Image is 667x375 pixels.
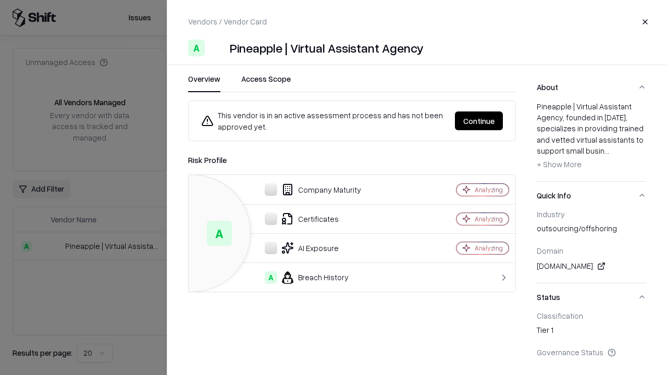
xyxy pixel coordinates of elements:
div: Breach History [197,271,420,284]
div: Analyzing [475,244,503,253]
button: About [537,73,646,101]
div: About [537,101,646,181]
button: Overview [188,73,220,92]
div: Analyzing [475,215,503,223]
div: outsourcing/offshoring [537,223,646,238]
button: Continue [455,111,503,130]
button: Status [537,283,646,311]
div: A [188,40,205,56]
div: A [265,271,277,284]
div: Classification [537,311,646,320]
div: [DOMAIN_NAME] [537,260,646,272]
div: Tier 1 [537,324,646,339]
button: + Show More [537,156,582,173]
div: Certificates [197,213,420,225]
div: A [207,221,232,246]
div: AI Exposure [197,242,420,254]
div: Domain [537,246,646,255]
button: Access Scope [241,73,291,92]
div: Industry [537,209,646,219]
span: ... [604,146,609,155]
div: Risk Profile [188,154,516,166]
button: Quick Info [537,182,646,209]
div: Pineapple | Virtual Assistant Agency [230,40,424,56]
div: Governance Status [537,347,646,357]
p: Vendors / Vendor Card [188,16,267,27]
div: Quick Info [537,209,646,283]
div: This vendor is in an active assessment process and has not been approved yet. [201,109,447,132]
div: Pineapple | Virtual Assistant Agency, founded in [DATE], specializes in providing trained and vet... [537,101,646,173]
img: Pineapple | Virtual Assistant Agency [209,40,226,56]
div: Company Maturity [197,183,420,196]
span: + Show More [537,159,582,169]
div: Analyzing [475,185,503,194]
